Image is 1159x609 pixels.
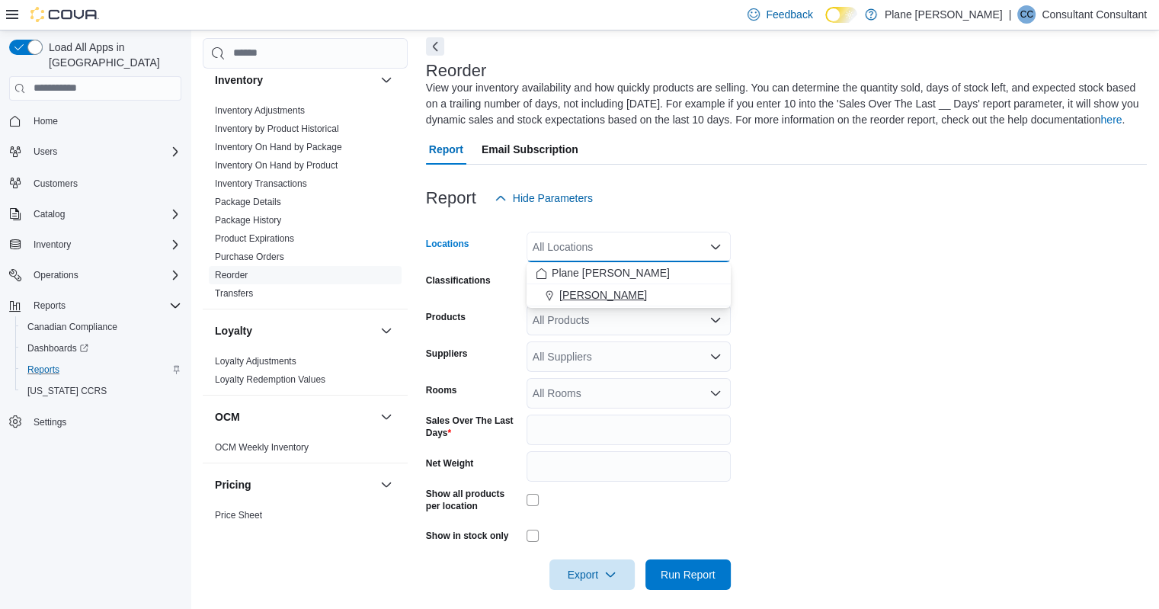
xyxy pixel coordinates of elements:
[27,364,59,376] span: Reports
[215,105,305,116] a: Inventory Adjustments
[215,287,253,300] span: Transfers
[27,236,77,254] button: Inventory
[426,415,520,439] label: Sales Over The Last Days
[215,215,281,226] a: Package History
[215,178,307,189] a: Inventory Transactions
[426,80,1139,128] div: View your inventory availability and how quickly products are selling. You can determine the quan...
[215,197,281,207] a: Package Details
[426,274,491,287] label: Classifications
[215,270,248,280] a: Reorder
[215,104,305,117] span: Inventory Adjustments
[215,374,325,385] a: Loyalty Redemption Values
[1009,5,1012,24] p: |
[27,296,181,315] span: Reports
[21,339,181,357] span: Dashboards
[203,438,408,463] div: OCM
[645,559,731,590] button: Run Report
[21,318,181,336] span: Canadian Compliance
[426,384,457,396] label: Rooms
[215,323,374,338] button: Loyalty
[215,442,309,453] a: OCM Weekly Inventory
[215,510,262,521] a: Price Sheet
[215,123,339,135] span: Inventory by Product Historical
[215,409,240,425] h3: OCM
[27,413,72,431] a: Settings
[215,72,263,88] h3: Inventory
[426,189,476,207] h3: Report
[1042,5,1147,24] p: Consultant Consultant
[825,7,857,23] input: Dark Mode
[21,382,113,400] a: [US_STATE] CCRS
[15,380,187,402] button: [US_STATE] CCRS
[215,269,248,281] span: Reorder
[215,123,339,134] a: Inventory by Product Historical
[215,142,342,152] a: Inventory On Hand by Package
[3,295,187,316] button: Reports
[34,146,57,158] span: Users
[34,115,58,127] span: Home
[27,236,181,254] span: Inventory
[215,160,338,171] a: Inventory On Hand by Product
[27,385,107,397] span: [US_STATE] CCRS
[885,5,1003,24] p: Plane [PERSON_NAME]
[3,204,187,225] button: Catalog
[426,311,466,323] label: Products
[34,300,66,312] span: Reports
[21,318,123,336] a: Canadian Compliance
[203,101,408,309] div: Inventory
[377,408,395,426] button: OCM
[34,178,78,190] span: Customers
[377,71,395,89] button: Inventory
[215,509,262,521] span: Price Sheet
[377,476,395,494] button: Pricing
[3,234,187,255] button: Inventory
[27,143,63,161] button: Users
[1100,114,1122,126] a: here
[3,411,187,433] button: Settings
[527,262,731,306] div: Choose from the following options
[3,141,187,162] button: Users
[15,316,187,338] button: Canadian Compliance
[215,72,374,88] button: Inventory
[203,352,408,395] div: Loyalty
[215,355,296,367] span: Loyalty Adjustments
[34,416,66,428] span: Settings
[513,191,593,206] span: Hide Parameters
[21,361,66,379] a: Reports
[34,208,65,220] span: Catalog
[527,262,731,284] button: Plane [PERSON_NAME]
[21,339,94,357] a: Dashboards
[30,7,99,22] img: Cova
[15,338,187,359] a: Dashboards
[15,359,187,380] button: Reports
[215,477,374,492] button: Pricing
[27,173,181,192] span: Customers
[21,382,181,400] span: Washington CCRS
[215,323,252,338] h3: Loyalty
[527,284,731,306] button: [PERSON_NAME]
[426,348,468,360] label: Suppliers
[709,314,722,326] button: Open list of options
[426,457,473,470] label: Net Weight
[27,205,71,223] button: Catalog
[559,559,626,590] span: Export
[215,373,325,386] span: Loyalty Redemption Values
[34,269,78,281] span: Operations
[27,412,181,431] span: Settings
[27,321,117,333] span: Canadian Compliance
[766,7,812,22] span: Feedback
[215,233,294,244] a: Product Expirations
[215,141,342,153] span: Inventory On Hand by Package
[482,134,578,165] span: Email Subscription
[27,266,181,284] span: Operations
[34,239,71,251] span: Inventory
[27,205,181,223] span: Catalog
[215,288,253,299] a: Transfers
[215,441,309,454] span: OCM Weekly Inventory
[825,23,826,24] span: Dark Mode
[559,287,647,303] span: [PERSON_NAME]
[215,356,296,367] a: Loyalty Adjustments
[215,196,281,208] span: Package Details
[426,530,509,542] label: Show in stock only
[203,506,408,530] div: Pricing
